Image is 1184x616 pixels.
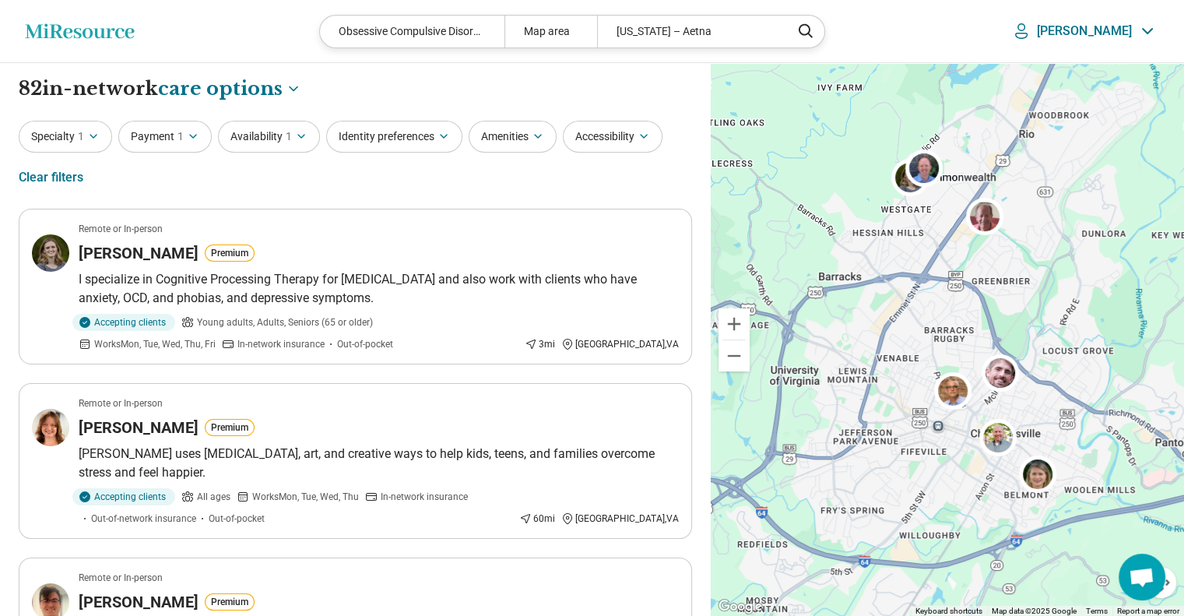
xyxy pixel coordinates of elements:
div: [GEOGRAPHIC_DATA] , VA [561,337,679,351]
div: [US_STATE] – Aetna [597,16,782,48]
span: All ages [197,490,230,504]
button: Care options [158,76,301,102]
button: Specialty1 [19,121,112,153]
span: Out-of-network insurance [91,512,196,526]
div: Clear filters [19,159,83,196]
h3: [PERSON_NAME] [79,591,199,613]
span: 1 [286,128,292,145]
button: Zoom in [718,308,750,340]
span: Map data ©2025 Google [992,607,1077,615]
div: 3 mi [525,337,555,351]
div: [GEOGRAPHIC_DATA] , VA [561,512,679,526]
span: care options [158,76,283,102]
span: Works Mon, Tue, Wed, Thu, Fri [94,337,216,351]
span: Out-of-pocket [209,512,265,526]
button: Premium [205,245,255,262]
a: Report a map error [1117,607,1179,615]
span: In-network insurance [381,490,468,504]
button: Availability1 [218,121,320,153]
p: [PERSON_NAME] [1037,23,1132,39]
button: Premium [205,593,255,611]
div: Obsessive Compulsive Disorder (OCD) [320,16,504,48]
span: Works Mon, Tue, Wed, Thu [252,490,359,504]
p: I specialize in Cognitive Processing Therapy for [MEDICAL_DATA] and also work with clients who ha... [79,270,679,308]
h1: 82 in-network [19,76,301,102]
span: In-network insurance [237,337,325,351]
a: Terms (opens in new tab) [1086,607,1108,615]
button: Premium [205,419,255,436]
div: Accepting clients [72,488,175,505]
span: Out-of-pocket [337,337,393,351]
div: Open chat [1119,554,1165,600]
p: Remote or In-person [79,222,163,236]
span: 1 [78,128,84,145]
p: [PERSON_NAME] uses [MEDICAL_DATA], art, and creative ways to help kids, teens, and families overc... [79,445,679,482]
button: Zoom out [718,340,750,371]
div: 60 mi [519,512,555,526]
div: Accepting clients [72,314,175,331]
p: Remote or In-person [79,396,163,410]
p: Remote or In-person [79,571,163,585]
div: Map area [504,16,597,48]
button: Identity preferences [326,121,462,153]
button: Payment1 [118,121,212,153]
span: 1 [177,128,184,145]
h3: [PERSON_NAME] [79,417,199,438]
h3: [PERSON_NAME] [79,242,199,264]
button: Amenities [469,121,557,153]
button: Accessibility [563,121,662,153]
span: Young adults, Adults, Seniors (65 or older) [197,315,373,329]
